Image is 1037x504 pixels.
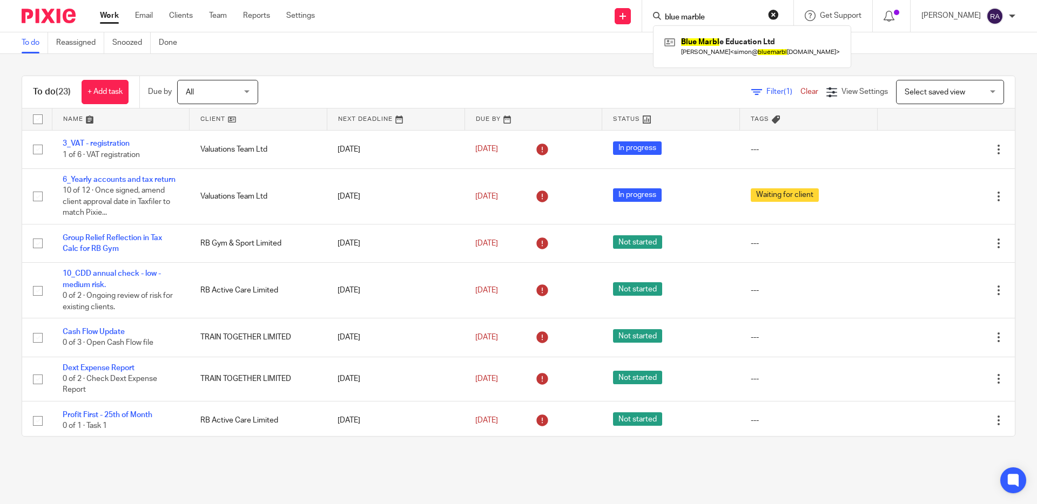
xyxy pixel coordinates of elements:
span: 10 of 12 · Once signed, amend client approval date in Taxfiler to match Pixie... [63,187,170,217]
span: [DATE] [475,287,498,294]
td: [DATE] [327,401,464,440]
td: TRAIN TOGETHER LIMITED [190,357,327,401]
span: [DATE] [475,333,498,341]
div: --- [751,373,867,384]
span: 0 of 3 · Open Cash Flow file [63,339,153,347]
a: 6_Yearly accounts and tax return [63,176,176,183]
span: [DATE] [475,193,498,200]
span: Not started [613,371,662,384]
span: Not started [613,412,662,426]
span: All [186,88,194,96]
span: [DATE] [475,417,498,424]
td: [DATE] [327,224,464,262]
td: [DATE] [327,263,464,318]
span: (1) [784,88,792,96]
span: Tags [751,116,769,122]
td: [DATE] [327,357,464,401]
td: Valuations Team Ltd [190,168,327,224]
span: 0 of 1 · Task 1 [63,422,107,430]
span: Waiting for client [751,188,819,202]
span: [DATE] [475,240,498,247]
a: 10_CDD annual check - low - medium risk. [63,270,161,288]
td: RB Gym & Sport Limited [190,224,327,262]
span: 1 of 6 · VAT registration [63,151,140,159]
div: --- [751,238,867,249]
div: --- [751,285,867,296]
td: [DATE] [327,130,464,168]
a: Clients [169,10,193,21]
a: Done [159,32,185,53]
span: [DATE] [475,146,498,153]
a: Group Relief Reflection in Tax Calc for RB Gym [63,234,162,253]
span: Not started [613,235,662,249]
a: Dext Expense Report [63,364,134,372]
button: Clear [768,9,779,20]
span: [DATE] [475,375,498,383]
span: Get Support [820,12,861,19]
td: TRAIN TOGETHER LIMITED [190,318,327,357]
a: Snoozed [112,32,151,53]
a: 3_VAT - registration [63,140,130,147]
span: 0 of 2 · Check Dext Expense Report [63,375,157,394]
div: --- [751,415,867,426]
span: In progress [613,188,662,202]
p: [PERSON_NAME] [921,10,981,21]
span: (23) [56,87,71,96]
a: Team [209,10,227,21]
span: Select saved view [905,88,965,96]
td: Valuations Team Ltd [190,130,327,168]
a: Clear [800,88,818,96]
a: Work [100,10,119,21]
img: Pixie [22,9,76,23]
td: RB Active Care Limited [190,263,327,318]
span: 0 of 2 · Ongoing review of risk for existing clients. [63,292,173,311]
a: Settings [286,10,315,21]
p: Due by [148,86,172,97]
span: View Settings [841,88,888,96]
span: Not started [613,282,662,296]
span: In progress [613,141,662,155]
div: --- [751,332,867,343]
a: + Add task [82,80,129,104]
td: [DATE] [327,318,464,357]
td: [DATE] [327,168,464,224]
img: svg%3E [986,8,1004,25]
a: To do [22,32,48,53]
a: Reports [243,10,270,21]
span: Not started [613,329,662,343]
a: Email [135,10,153,21]
a: Profit First - 25th of Month [63,411,152,419]
span: Filter [766,88,800,96]
a: Cash Flow Update [63,328,125,336]
a: Reassigned [56,32,104,53]
h1: To do [33,86,71,98]
input: Search [664,13,761,23]
td: RB Active Care Limited [190,401,327,440]
div: --- [751,144,867,155]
